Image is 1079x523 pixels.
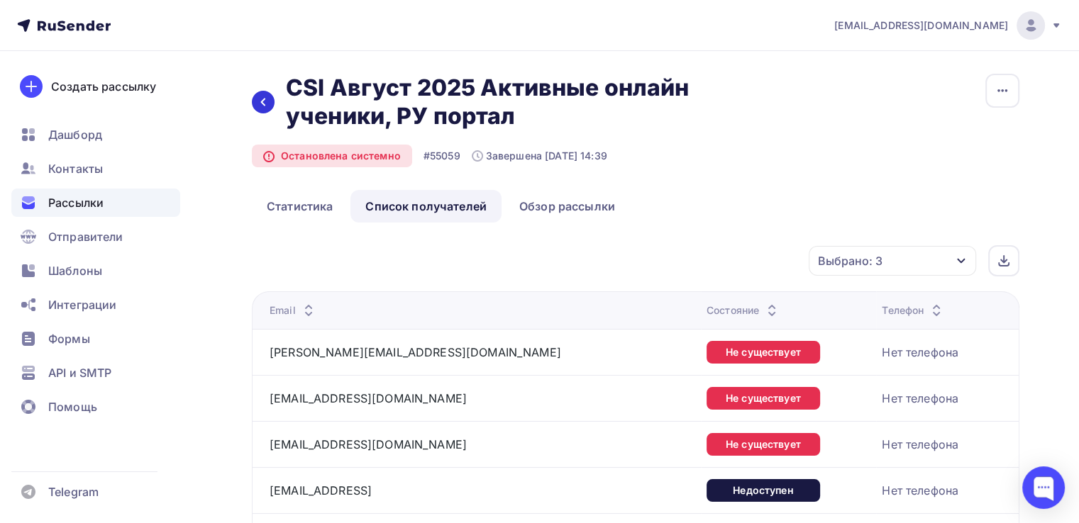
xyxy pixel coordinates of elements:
div: Нет телефона [882,436,958,453]
a: [EMAIL_ADDRESS] [270,483,372,497]
span: Шаблоны [48,262,102,279]
span: Отправители [48,228,123,245]
h2: CSI Август 2025 Активные онлайн ученики, РУ портал [286,74,714,130]
div: Создать рассылку [51,78,156,95]
span: Telegram [48,483,99,500]
div: #55059 [424,149,460,163]
span: Рассылки [48,194,104,211]
span: Интеграции [48,296,116,313]
div: Нет телефона [882,482,958,499]
div: Выбрано: 3 [818,252,882,269]
div: Нет телефона [882,390,958,407]
div: Не существует [707,433,820,456]
a: Формы [11,325,180,353]
div: Остановлена системно [252,145,412,167]
a: Отправители [11,223,180,251]
a: Обзор рассылки [504,190,630,223]
div: Недоступен [707,479,820,502]
span: Помощь [48,398,97,415]
button: Выбрано: 3 [808,245,977,276]
div: Нет телефона [882,344,958,361]
a: Контакты [11,154,180,183]
div: Не существует [707,341,820,364]
a: Дашборд [11,120,180,149]
span: Формы [48,330,90,347]
a: [EMAIL_ADDRESS][DOMAIN_NAME] [270,391,467,405]
span: API и SMTP [48,364,111,381]
div: Телефон [882,303,945,317]
div: Не существует [707,387,820,410]
div: Завершена [DATE] 14:39 [472,149,607,163]
a: Статистика [252,190,348,223]
a: [PERSON_NAME][EMAIL_ADDRESS][DOMAIN_NAME] [270,345,561,359]
a: Рассылки [11,189,180,217]
a: [EMAIL_ADDRESS][DOMAIN_NAME] [270,437,467,451]
span: Контакты [48,160,103,177]
a: [EMAIL_ADDRESS][DOMAIN_NAME] [834,11,1062,40]
a: Шаблоны [11,257,180,285]
div: Состояние [707,303,780,317]
div: Email [270,303,317,317]
a: Список получателей [350,190,502,223]
span: [EMAIL_ADDRESS][DOMAIN_NAME] [834,18,1008,33]
span: Дашборд [48,126,102,143]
